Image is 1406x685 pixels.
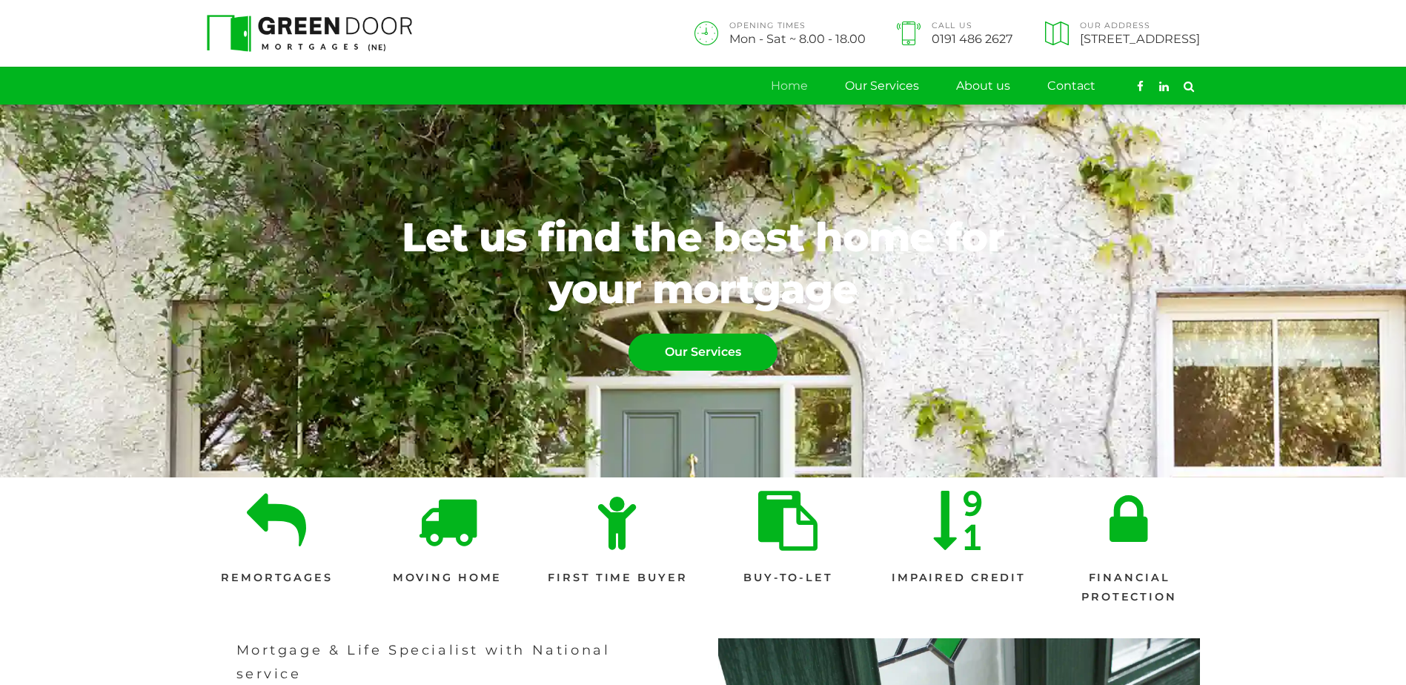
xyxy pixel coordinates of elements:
[372,211,1034,315] span: Let us find the best home for your mortgage
[629,334,777,370] span: Our Services
[743,569,833,588] span: Buy-to-let
[1080,22,1200,30] span: Our Address
[956,67,1010,105] a: About us
[1059,569,1200,607] span: Financial Protection
[932,33,1013,44] span: 0191 486 2627
[729,22,866,30] span: OPENING TIMES
[548,569,687,588] span: First Time Buyer
[207,15,413,52] img: Green Door Mortgages North East
[221,569,333,588] span: Remortgages
[1040,21,1199,45] a: Our Address[STREET_ADDRESS]
[771,67,808,105] a: Home
[393,569,503,588] span: Moving Home
[1047,67,1095,105] a: Contact
[845,67,919,105] a: Our Services
[1080,33,1200,44] span: [STREET_ADDRESS]
[892,21,1013,45] a: Call Us0191 486 2627
[932,22,1013,30] span: Call Us
[892,569,1026,588] span: Impaired Credit
[729,33,866,44] span: Mon - Sat ~ 8.00 - 18.00
[629,334,777,371] a: Our Services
